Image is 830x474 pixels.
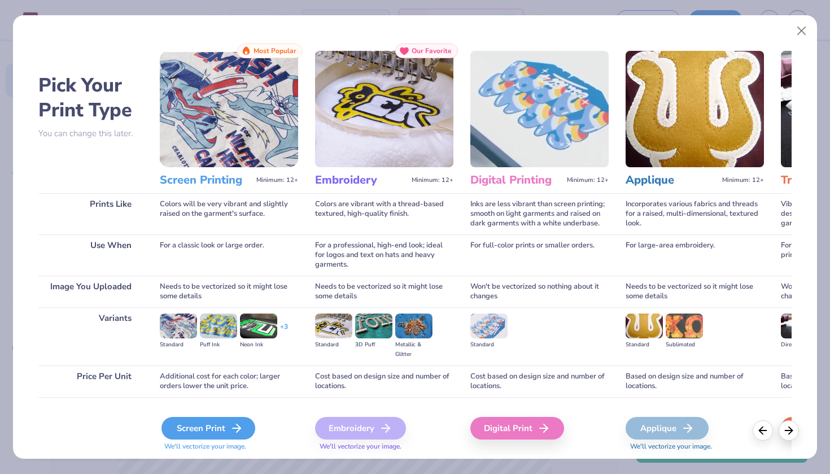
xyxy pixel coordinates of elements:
span: Minimum: 12+ [722,176,764,184]
div: Variants [38,307,143,366]
div: For a classic look or large order. [160,234,298,276]
span: We'll vectorize your image. [315,442,453,451]
img: 3D Puff [355,314,392,338]
img: Embroidery [315,51,453,167]
div: Applique [626,417,709,440]
div: Neon Ink [240,340,277,350]
div: Standard [626,340,663,350]
div: Puff Ink [200,340,237,350]
p: You can change this later. [38,129,143,138]
img: Standard [315,314,352,338]
div: Standard [160,340,197,350]
div: Colors are vibrant with a thread-based textured, high-quality finish. [315,193,453,234]
img: Neon Ink [240,314,277,338]
div: Won't be vectorized so nothing about it changes [470,276,609,307]
img: Applique [626,51,764,167]
span: We'll vectorize your image. [160,442,298,451]
div: Standard [470,340,508,350]
div: For large-area embroidery. [626,234,764,276]
div: Use When [38,234,143,276]
div: Image You Uploaded [38,276,143,307]
div: For a professional, high-end look; ideal for logos and text on hats and heavy garments. [315,234,453,276]
div: 3D Puff [355,340,392,350]
div: Standard [315,340,352,350]
img: Metallic & Glitter [395,314,433,338]
div: + 3 [280,322,288,341]
img: Screen Printing [160,51,298,167]
div: Price Per Unit [38,366,143,397]
img: Puff Ink [200,314,237,338]
div: Cost based on design size and number of locations. [315,366,453,397]
div: Screen Print [161,417,255,440]
div: Inks are less vibrant than screen printing; smooth on light garments and raised on dark garments ... [470,193,609,234]
div: Incorporates various fabrics and threads for a raised, multi-dimensional, textured look. [626,193,764,234]
img: Standard [470,314,508,338]
h2: Pick Your Print Type [38,73,143,123]
div: Based on design size and number of locations. [626,366,764,397]
img: Sublimated [666,314,703,338]
div: For full-color prints or smaller orders. [470,234,609,276]
h3: Screen Printing [160,173,252,188]
div: Additional cost for each color; larger orders lower the unit price. [160,366,298,397]
div: Direct-to-film [781,340,818,350]
button: Close [791,20,812,42]
div: Needs to be vectorized so it might lose some details [315,276,453,307]
span: We'll vectorize your image. [626,442,764,451]
div: Needs to be vectorized so it might lose some details [160,276,298,307]
span: Minimum: 12+ [256,176,298,184]
div: Digital Print [470,417,564,440]
div: Cost based on design size and number of locations. [470,366,609,397]
h3: Digital Printing [470,173,562,188]
span: Minimum: 12+ [412,176,453,184]
span: Most Popular [254,47,296,55]
h3: Applique [626,173,718,188]
div: Metallic & Glitter [395,340,433,359]
span: Minimum: 12+ [567,176,609,184]
img: Standard [626,314,663,338]
img: Direct-to-film [781,314,818,338]
div: Needs to be vectorized so it might lose some details [626,276,764,307]
h3: Embroidery [315,173,407,188]
div: Prints Like [38,193,143,234]
img: Standard [160,314,197,338]
div: Sublimated [666,340,703,350]
div: Colors will be very vibrant and slightly raised on the garment's surface. [160,193,298,234]
div: Embroidery [315,417,406,440]
span: Our Favorite [412,47,452,55]
img: Digital Printing [470,51,609,167]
